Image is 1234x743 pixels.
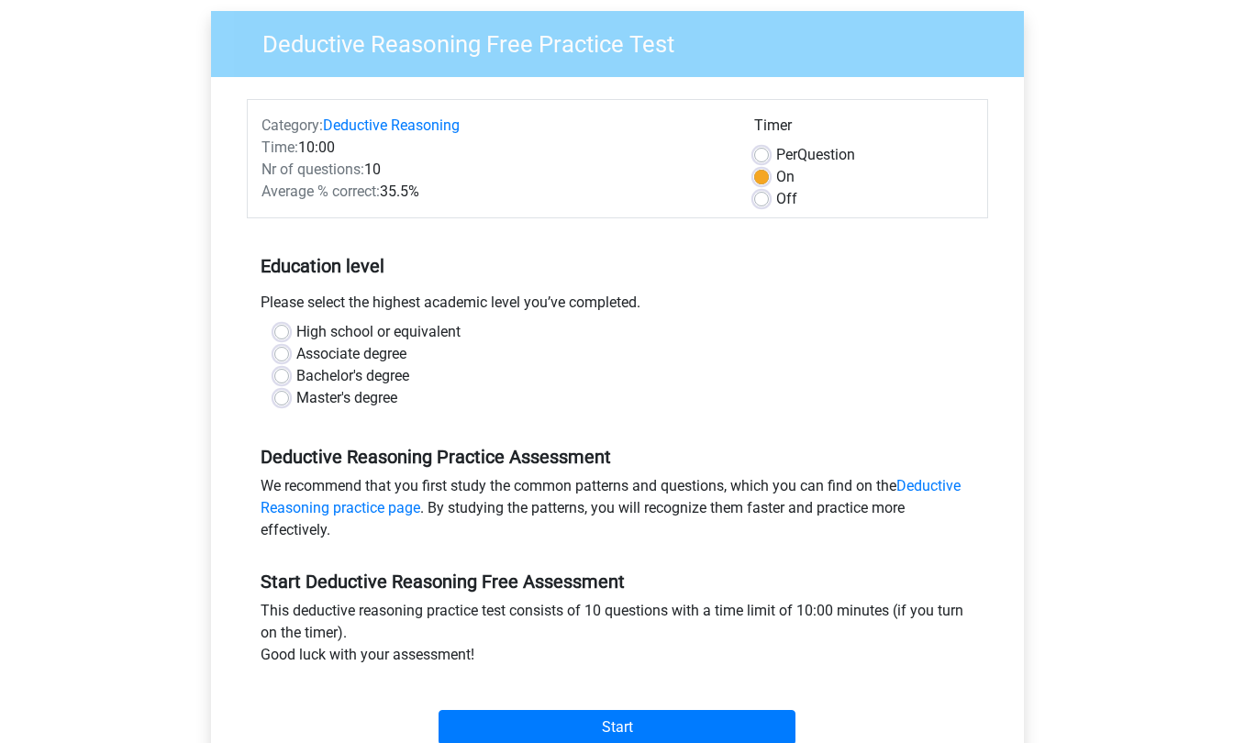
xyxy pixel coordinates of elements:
span: Category: [261,116,323,134]
h5: Education level [261,248,974,284]
span: Time: [261,139,298,156]
div: 10 [248,159,740,181]
span: Nr of questions: [261,161,364,178]
label: Off [776,188,797,210]
label: Question [776,144,855,166]
label: High school or equivalent [296,321,461,343]
div: This deductive reasoning practice test consists of 10 questions with a time limit of 10:00 minute... [247,600,988,673]
label: On [776,166,795,188]
div: Please select the highest academic level you’ve completed. [247,292,988,321]
label: Associate degree [296,343,406,365]
div: We recommend that you first study the common patterns and questions, which you can find on the . ... [247,475,988,549]
label: Bachelor's degree [296,365,409,387]
div: 10:00 [248,137,740,159]
h3: Deductive Reasoning Free Practice Test [240,23,1010,59]
span: Average % correct: [261,183,380,200]
div: 35.5% [248,181,740,203]
div: Timer [754,115,973,144]
a: Deductive Reasoning [323,116,460,134]
h5: Deductive Reasoning Practice Assessment [261,446,974,468]
span: Per [776,146,797,163]
h5: Start Deductive Reasoning Free Assessment [261,571,974,593]
label: Master's degree [296,387,397,409]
